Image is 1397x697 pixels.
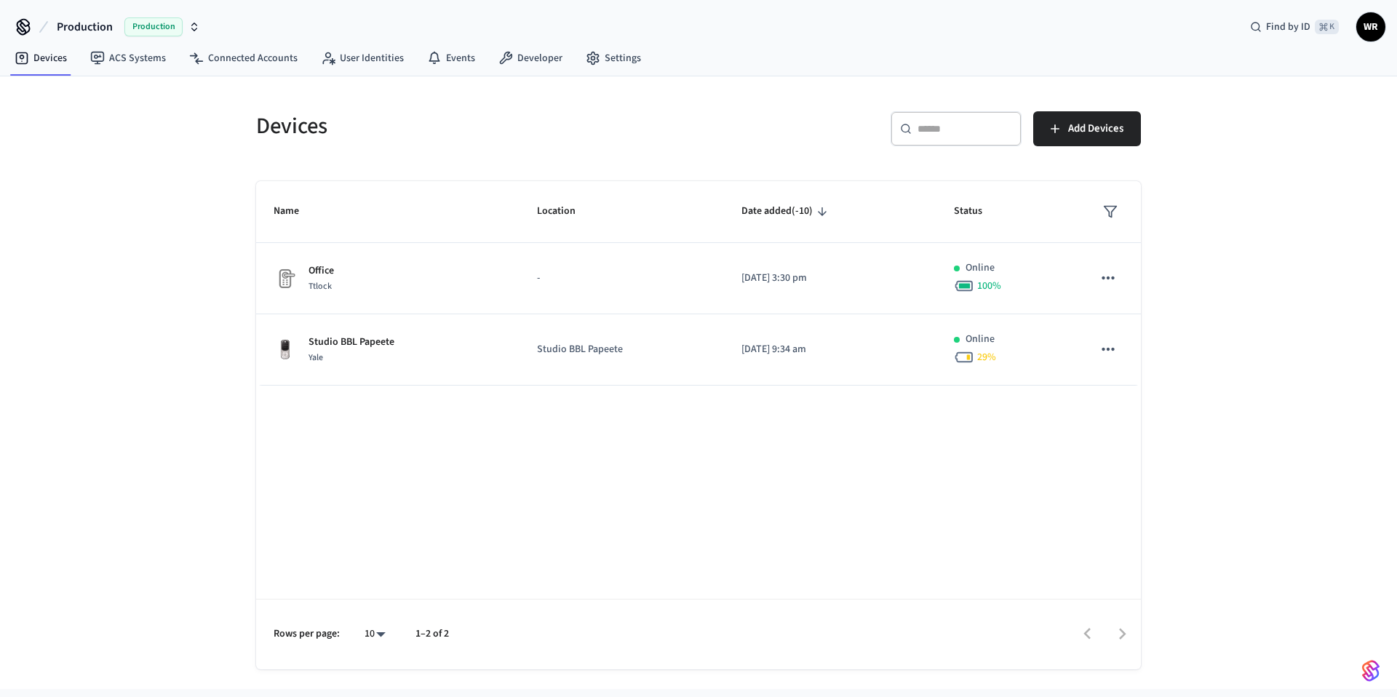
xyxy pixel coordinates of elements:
span: Status [954,200,1001,223]
span: 29 % [977,350,996,365]
a: Events [415,45,487,71]
table: sticky table [256,181,1141,386]
span: Production [57,18,113,36]
button: Add Devices [1033,111,1141,146]
span: Production [124,17,183,36]
span: Location [537,200,594,223]
span: ⌘ K [1315,20,1339,34]
div: Find by ID⌘ K [1238,14,1350,40]
a: Settings [574,45,653,71]
span: Add Devices [1068,119,1123,138]
a: Devices [3,45,79,71]
p: Online [966,332,995,347]
span: Name [274,200,318,223]
img: SeamLogoGradient.69752ec5.svg [1362,659,1380,682]
img: Placeholder Lock Image [274,267,297,290]
span: Yale [309,351,323,364]
p: [DATE] 3:30 pm [741,271,918,286]
p: Online [966,260,995,276]
span: WR [1358,14,1384,40]
p: Office [309,263,334,279]
p: Studio BBL Papeete [309,335,394,350]
div: 10 [357,624,392,645]
p: 1–2 of 2 [415,626,449,642]
button: WR [1356,12,1385,41]
p: [DATE] 9:34 am [741,342,918,357]
a: User Identities [309,45,415,71]
h5: Devices [256,111,690,141]
p: Rows per page: [274,626,340,642]
span: Ttlock [309,280,332,292]
span: Date added(-10) [741,200,832,223]
a: Connected Accounts [178,45,309,71]
a: Developer [487,45,574,71]
a: ACS Systems [79,45,178,71]
p: Studio BBL Papeete [537,342,707,357]
span: 100 % [977,279,1001,293]
img: Yale Assure Touchscreen Wifi Smart Lock, Satin Nickel, Front [274,338,297,362]
p: - [537,271,707,286]
span: Find by ID [1266,20,1310,34]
